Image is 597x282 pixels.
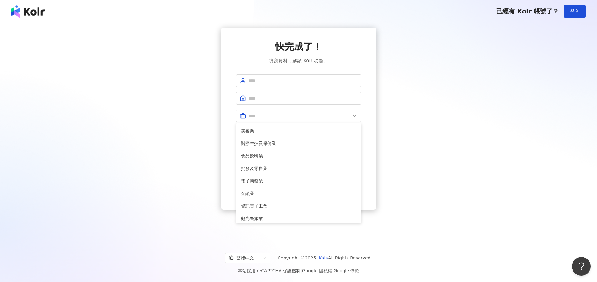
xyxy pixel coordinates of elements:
span: 登入 [570,9,579,14]
span: 觀光餐旅業 [241,215,356,222]
span: 醫療生技及保健業 [241,140,356,147]
a: iKala [317,255,328,260]
div: 繁體中文 [229,253,261,263]
span: 電子商務業 [241,177,356,184]
iframe: Help Scout Beacon - Open [572,257,591,276]
a: Google 隱私權 [302,268,332,273]
img: logo [11,5,45,18]
span: 填寫資料，解鎖 Kolr 功能。 [269,57,328,64]
span: 食品飲料業 [241,152,356,159]
button: 登入 [564,5,586,18]
span: Copyright © 2025 All Rights Reserved. [278,254,372,262]
span: 快完成了！ [275,40,322,53]
span: 批發及零售業 [241,165,356,172]
span: 美容業 [241,127,356,134]
span: 金融業 [241,190,356,197]
span: 資訊電子工業 [241,203,356,209]
span: | [332,268,334,273]
a: Google 條款 [333,268,359,273]
span: 已經有 Kolr 帳號了？ [496,8,559,15]
span: | [301,268,302,273]
span: 本站採用 reCAPTCHA 保護機制 [238,267,359,274]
